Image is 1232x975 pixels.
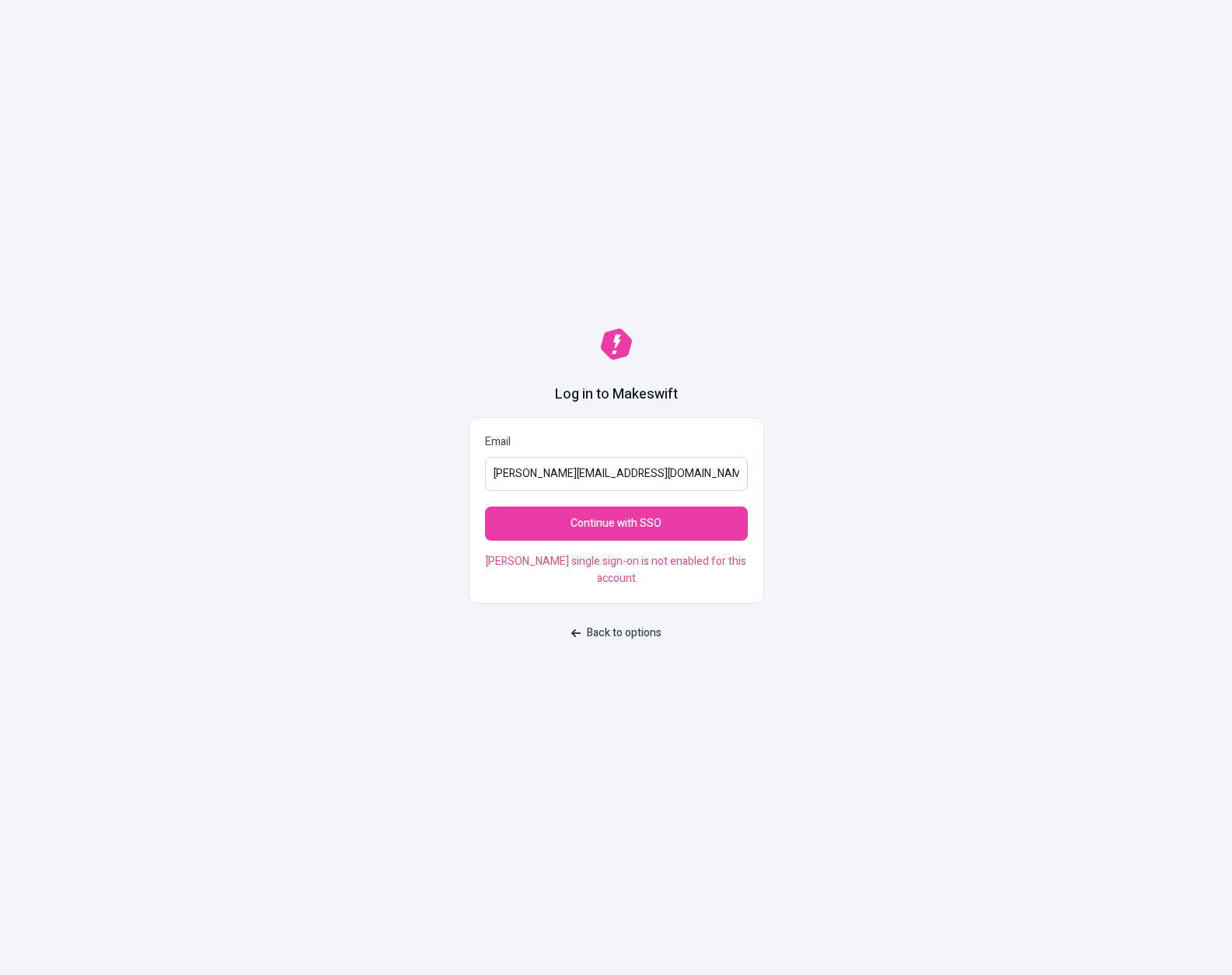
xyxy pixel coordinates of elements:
[485,457,748,491] input: Email
[555,385,678,405] h1: Log in to Makeswift
[562,619,671,647] a: Back to options
[485,507,748,541] button: Continue with SSO
[485,434,748,451] p: Email
[485,553,748,587] p: [PERSON_NAME] single sign-on is not enabled for this account
[571,515,661,532] span: Continue with SSO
